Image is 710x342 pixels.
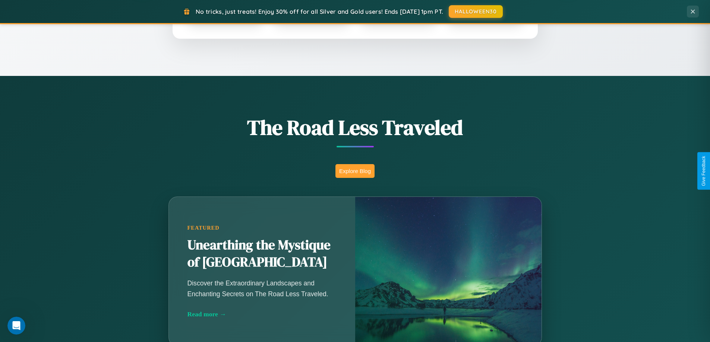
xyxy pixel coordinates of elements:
div: Featured [187,225,337,231]
div: Read more → [187,310,337,318]
iframe: Intercom live chat [7,317,25,335]
button: Explore Blog [335,164,375,178]
h2: Unearthing the Mystique of [GEOGRAPHIC_DATA] [187,237,337,271]
h1: The Road Less Traveled [132,113,579,142]
button: HALLOWEEN30 [449,5,503,18]
div: Give Feedback [701,156,706,186]
p: Discover the Extraordinary Landscapes and Enchanting Secrets on The Road Less Traveled. [187,278,337,299]
span: No tricks, just treats! Enjoy 30% off for all Silver and Gold users! Ends [DATE] 1pm PT. [196,8,443,15]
